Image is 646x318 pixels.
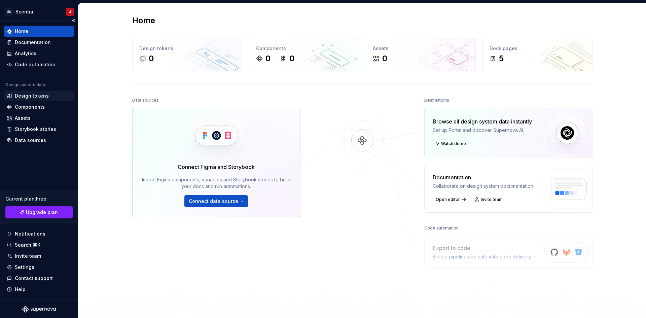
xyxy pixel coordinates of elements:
div: Analytics [15,50,36,57]
div: J [69,9,71,14]
div: Assets [373,45,469,52]
svg: Supernova Logo [22,306,56,313]
div: Import Figma components, variables and Storybook stories to build your docs and run automations. [142,176,291,190]
div: Browse all design system data instantly [433,117,532,126]
div: 0 [382,53,387,64]
button: Upgrade plan [5,206,73,218]
div: Storybook stories [15,126,56,133]
div: Code automation [15,61,56,68]
a: Storybook stories [4,124,74,135]
div: Docs pages [490,45,585,52]
div: Documentation [433,173,534,181]
div: 5 [499,53,504,64]
div: Documentation [15,39,51,46]
div: Help [15,286,26,293]
a: Design tokens [4,91,74,101]
a: Invite team [472,195,506,204]
div: Design system data [5,82,45,87]
a: Docs pages5 [482,38,593,71]
a: Open editor [433,195,468,204]
div: Build a pipeline and automate code delivery. [433,253,532,260]
div: Set up Portal and discover Supernova AI. [433,127,532,134]
a: Components [4,102,74,112]
div: Current plan : Free [5,196,73,202]
div: Home [15,28,28,35]
a: Invite team [4,251,74,261]
div: Invite team [15,253,41,259]
span: Watch demo [441,141,466,146]
a: Code automation [4,59,74,70]
div: Data sources [15,137,46,144]
button: Collapse sidebar [69,16,78,25]
div: Notifications [15,231,45,237]
button: Watch demo [433,139,469,148]
a: Components00 [249,38,359,71]
a: Analytics [4,48,74,59]
span: Invite team [481,197,503,202]
div: Scentia [15,8,33,15]
div: Export to code [433,244,532,252]
div: Connect Figma and Storybook [178,163,255,171]
div: Assets [15,115,31,121]
div: Components [15,104,45,110]
h2: Home [132,15,155,26]
button: Search ⌘K [4,240,74,250]
a: Home [4,26,74,37]
a: Settings [4,262,74,273]
div: Design tokens [15,93,49,99]
span: Upgrade plan [26,209,58,216]
a: Data sources [4,135,74,146]
button: Help [4,284,74,295]
span: Open editor [436,197,460,202]
div: Search ⌘K [15,242,40,248]
button: Connect data source [184,195,248,207]
div: Settings [15,264,34,271]
a: Assets [4,113,74,123]
a: Assets0 [366,38,476,71]
div: Code automation [424,223,459,233]
div: Data sources [132,96,159,105]
div: Collaborate on design system documentation. [433,183,534,189]
div: Contact support [15,275,53,282]
div: Design tokens [139,45,235,52]
a: Documentation [4,37,74,48]
button: Contact support [4,273,74,284]
div: 0 [265,53,271,64]
a: Design tokens0 [132,38,242,71]
button: Notifications [4,228,74,239]
span: Connect data source [189,198,238,205]
div: 0 [149,53,154,64]
button: SAScentiaJ [1,4,77,19]
div: 0 [289,53,294,64]
div: Components [256,45,352,52]
div: Destinations [424,96,449,105]
div: SA [5,8,13,16]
